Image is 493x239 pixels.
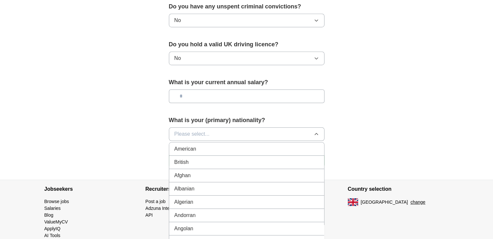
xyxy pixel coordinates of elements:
a: ValueMyCV [44,219,68,224]
a: API [146,212,153,218]
span: No [174,54,181,62]
span: Algerian [174,198,194,206]
button: No [169,14,324,27]
label: Do you have any unspent criminal convictions? [169,2,324,11]
span: Andorran [174,211,196,219]
a: Browse jobs [44,199,69,204]
span: [GEOGRAPHIC_DATA] [361,199,408,206]
label: What is your current annual salary? [169,78,324,87]
span: American [174,145,196,153]
img: UK flag [348,198,358,206]
label: What is your (primary) nationality? [169,116,324,125]
a: AI Tools [44,233,61,238]
button: Please select... [169,127,324,141]
span: No [174,17,181,24]
a: Post a job [146,199,166,204]
label: Do you hold a valid UK driving licence? [169,40,324,49]
span: Please select... [174,130,210,138]
span: Afghan [174,172,191,179]
button: No [169,51,324,65]
a: ApplyIQ [44,226,61,231]
button: change [410,199,425,206]
span: Albanian [174,185,194,193]
h4: Country selection [348,180,449,198]
span: British [174,158,189,166]
a: Blog [44,212,53,218]
a: Salaries [44,206,61,211]
span: Angolan [174,225,194,233]
a: Adzuna Intelligence [146,206,185,211]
